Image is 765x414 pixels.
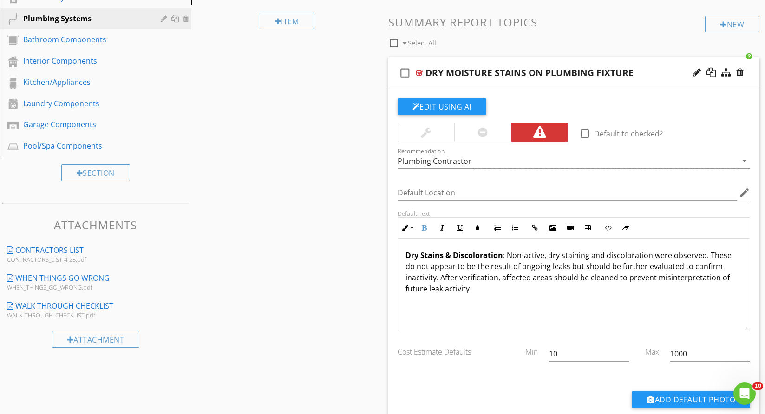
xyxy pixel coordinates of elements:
button: Italic (Ctrl+I) [433,219,451,237]
input: Default Location [398,185,738,201]
div: CONTRACTORS LIST [15,245,84,256]
div: New [705,16,759,32]
i: check_box_outline_blank [398,62,412,84]
div: Default Text [398,210,751,217]
div: Interior Components [23,55,147,66]
div: WHEN THINGS GO WRONG [15,272,110,284]
div: WALK_THROUGH_CHECKLIST.pdf [7,311,152,319]
a: WALK THROUGH CHECKLIST WALK_THROUGH_CHECKLIST.pdf [2,296,191,323]
button: Colors [469,219,486,237]
div: Plumbing Systems [23,13,147,24]
div: Plumbing Contractor [398,157,471,165]
button: Insert Image (Ctrl+P) [544,219,562,237]
div: DRY MOISTURE STAINS ON PLUMBING FIXTURE [425,67,634,78]
button: Insert Link (Ctrl+K) [526,219,544,237]
div: Attachment [52,331,140,348]
button: Bold (Ctrl+B) [416,219,433,237]
label: Default to checked? [594,129,663,138]
div: Bathroom Components [23,34,147,45]
h3: SUMMARY REPORT TOPICS [388,16,760,28]
button: Ordered List [489,219,506,237]
div: Section [61,164,130,181]
button: Edit Using AI [398,98,486,115]
span: 10 [752,382,763,390]
button: Unordered List [506,219,524,237]
div: Pool/Spa Components [23,140,147,151]
div: Laundry Components [23,98,147,109]
i: arrow_drop_down [739,155,750,166]
div: CONTRACTORS_LIST-4-25.pdf [7,256,152,263]
div: Kitchen/Appliances [23,77,147,88]
a: WHEN THINGS GO WRONG WHEN_THINGS_GO_WRONG.pdf [2,268,191,296]
div: WALK THROUGH CHECKLIST [15,300,113,311]
a: CONTRACTORS LIST CONTRACTORS_LIST-4-25.pdf [2,240,191,268]
strong: Dry Stains & Discoloration [405,250,503,260]
button: Insert Video [562,219,579,237]
button: Underline (Ctrl+U) [451,219,469,237]
button: Code View [599,219,617,237]
div: Min [513,339,543,357]
button: Clear Formatting [617,219,634,237]
button: Inline Style [398,219,416,237]
div: WHEN_THINGS_GO_WRONG.pdf [7,284,152,291]
button: Add Default Photo [632,391,750,408]
p: : Non-active, dry staining and discoloration were observed. These do not appear to be the result ... [405,250,743,294]
div: Cost Estimate Defaults [392,339,513,357]
div: Garage Components [23,119,147,130]
span: Select All [408,39,436,47]
i: edit [739,187,750,198]
iframe: Intercom live chat [733,382,756,405]
button: Insert Table [579,219,597,237]
div: Item [260,13,314,29]
div: Max [634,339,665,357]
